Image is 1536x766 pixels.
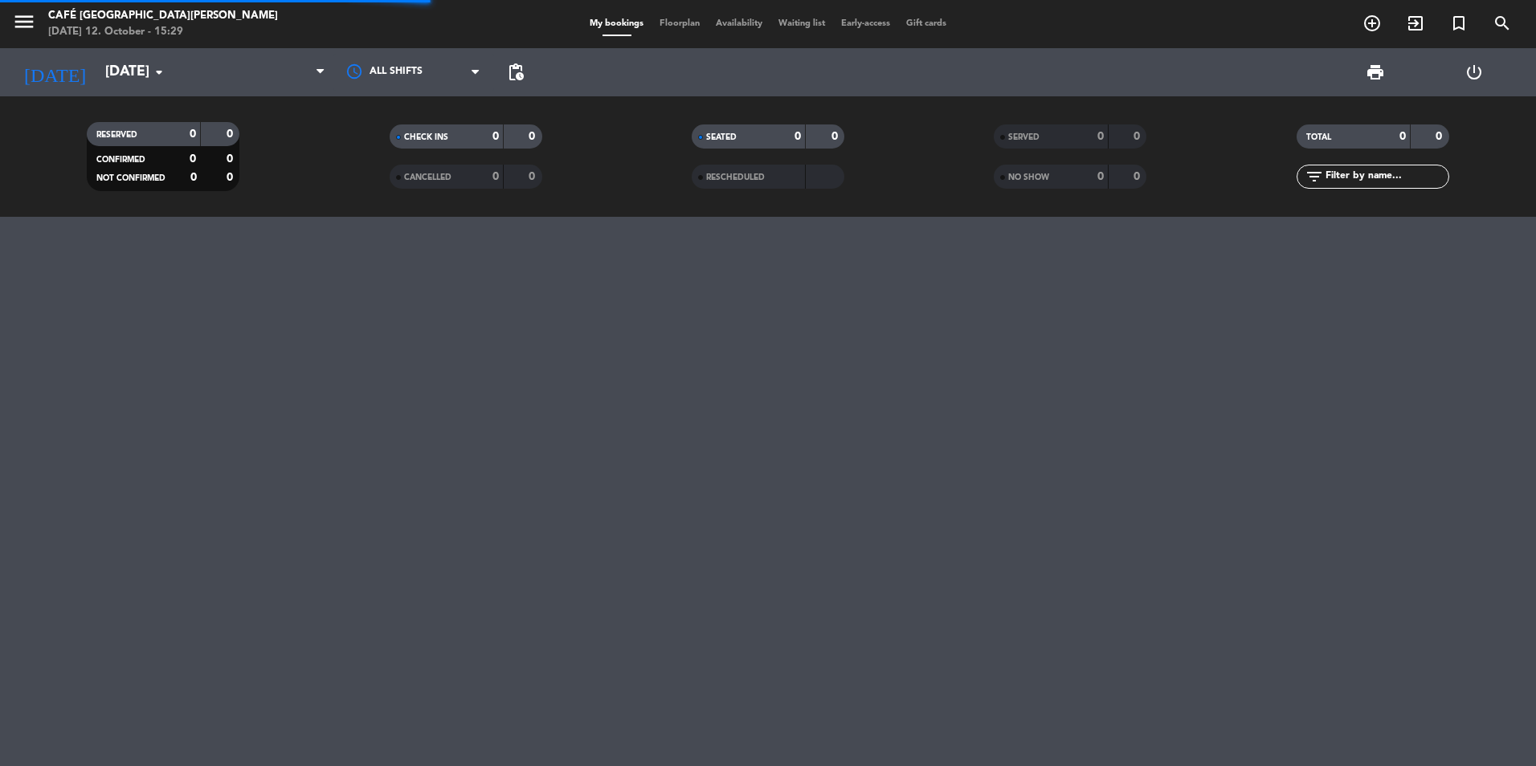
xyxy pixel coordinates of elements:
[706,133,737,141] span: SEATED
[1362,14,1382,33] i: add_circle_outline
[652,19,708,28] span: Floorplan
[708,19,770,28] span: Availability
[529,171,538,182] strong: 0
[190,153,196,165] strong: 0
[492,131,499,142] strong: 0
[1008,133,1040,141] span: SERVED
[1134,171,1143,182] strong: 0
[1097,131,1104,142] strong: 0
[831,131,841,142] strong: 0
[227,153,236,165] strong: 0
[1449,14,1469,33] i: turned_in_not
[492,171,499,182] strong: 0
[1425,48,1525,96] div: LOG OUT
[48,8,278,24] div: Café [GEOGRAPHIC_DATA][PERSON_NAME]
[1306,133,1331,141] span: TOTAL
[1097,171,1104,182] strong: 0
[529,131,538,142] strong: 0
[190,172,197,183] strong: 0
[96,131,137,139] span: RESERVED
[1465,63,1484,82] i: power_settings_new
[404,173,451,181] span: CANCELLED
[227,172,236,183] strong: 0
[706,173,765,181] span: RESCHEDULED
[1493,14,1512,33] i: search
[1366,63,1385,82] span: print
[12,10,36,34] i: menu
[1436,131,1445,142] strong: 0
[1406,14,1425,33] i: exit_to_app
[833,19,898,28] span: Early-access
[190,128,196,140] strong: 0
[1399,131,1406,142] strong: 0
[96,156,145,164] span: CONFIRMED
[506,63,525,82] span: pending_actions
[1134,131,1143,142] strong: 0
[1008,173,1049,181] span: NO SHOW
[227,128,236,140] strong: 0
[404,133,448,141] span: CHECK INS
[1324,168,1448,185] input: Filter by name...
[12,55,97,90] i: [DATE]
[12,10,36,39] button: menu
[770,19,833,28] span: Waiting list
[898,19,954,28] span: Gift cards
[96,174,165,182] span: NOT CONFIRMED
[149,63,169,82] i: arrow_drop_down
[48,24,278,40] div: [DATE] 12. October - 15:29
[795,131,801,142] strong: 0
[582,19,652,28] span: My bookings
[1305,167,1324,186] i: filter_list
